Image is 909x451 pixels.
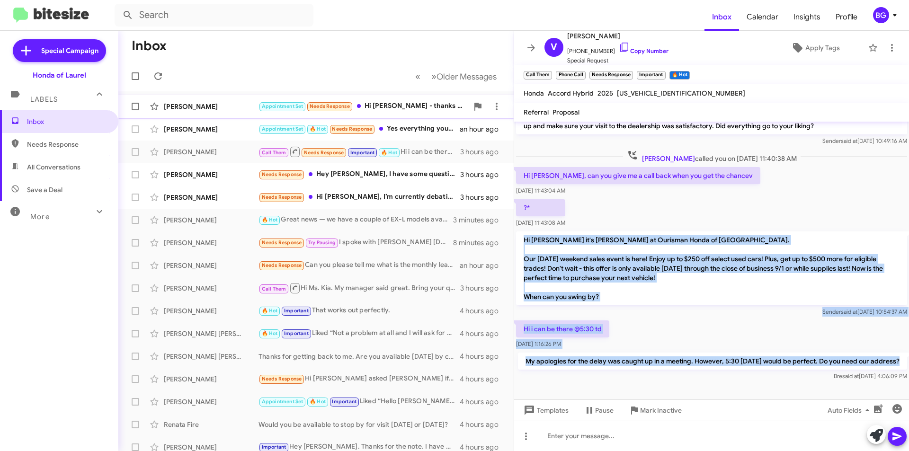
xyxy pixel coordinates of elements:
[460,374,506,384] div: 4 hours ago
[164,352,258,361] div: [PERSON_NAME] [PERSON_NAME]
[33,71,86,80] div: Honda of Laurel
[589,71,633,80] small: Needs Response
[258,169,460,180] div: Hey [PERSON_NAME], I have some questions regarding the message above. I tried calling but couldn'...
[30,212,50,221] span: More
[164,283,258,293] div: [PERSON_NAME]
[164,215,258,225] div: [PERSON_NAME]
[621,402,689,419] button: Mark Inactive
[567,42,668,56] span: [PHONE_NUMBER]
[27,117,107,126] span: Inbox
[567,30,668,42] span: [PERSON_NAME]
[410,67,502,86] nav: Page navigation example
[786,3,828,31] a: Insights
[841,308,857,315] span: said at
[524,71,552,80] small: Call Them
[27,140,107,149] span: Needs Response
[556,71,585,80] small: Phone Call
[262,308,278,314] span: 🔥 Hot
[514,402,576,419] button: Templates
[553,108,579,116] span: Proposal
[460,329,506,338] div: 4 hours ago
[164,238,258,248] div: [PERSON_NAME]
[669,71,690,80] small: 🔥 Hot
[437,71,497,82] span: Older Messages
[431,71,437,82] span: »
[460,147,506,157] div: 3 hours ago
[619,47,668,54] a: Copy Number
[41,46,98,55] span: Special Campaign
[262,171,302,177] span: Needs Response
[524,89,544,97] span: Honda
[258,124,460,134] div: Yes everything you said is true. I have a bad credit. I don't have money down.I really need a car...
[310,103,350,109] span: Needs Response
[576,402,621,419] button: Pause
[595,402,614,419] span: Pause
[766,39,864,56] button: Apply Tags
[640,402,682,419] span: Mark Inactive
[822,308,907,315] span: Sender [DATE] 10:54:37 AM
[410,67,426,86] button: Previous
[262,444,286,450] span: Important
[258,282,460,294] div: Hi Ms. Kia. My manager said great. Bring your quote with you. He wants to get rid of this car. He...
[164,147,258,157] div: [PERSON_NAME]
[518,353,907,370] p: My apologies for the delay was caught up in a meeting. However, 5:30 [DATE] would be perfect. Do ...
[828,3,865,31] a: Profile
[516,340,561,347] span: [DATE] 1:16:26 PM
[381,150,397,156] span: 🔥 Hot
[258,214,453,225] div: Great news — we have a couple of EX-L models available here! Would you happen to be free to stop ...
[262,150,286,156] span: Call Them
[453,215,506,225] div: 3 minutes ago
[805,39,840,56] span: Apply Tags
[415,71,420,82] span: «
[262,217,278,223] span: 🔥 Hot
[115,4,313,27] input: Search
[258,305,460,316] div: That works out perfectly.
[460,261,506,270] div: an hour ago
[841,137,857,144] span: said at
[460,306,506,316] div: 4 hours ago
[13,39,106,62] a: Special Campaign
[551,40,557,55] span: V
[164,397,258,407] div: [PERSON_NAME]
[460,124,506,134] div: an hour ago
[258,101,468,112] div: Hi [PERSON_NAME] - thanks for reaching out. I actually reached out [DATE] about the pre-owned Vol...
[524,108,549,116] span: Referral
[262,194,302,200] span: Needs Response
[460,352,506,361] div: 4 hours ago
[822,137,907,144] span: Sender [DATE] 10:49:16 AM
[132,38,167,53] h1: Inbox
[460,283,506,293] div: 3 hours ago
[865,7,899,23] button: BG
[262,239,302,246] span: Needs Response
[164,374,258,384] div: [PERSON_NAME]
[739,3,786,31] span: Calendar
[262,103,303,109] span: Appointment Set
[350,150,375,156] span: Important
[262,398,303,405] span: Appointment Set
[623,150,801,163] span: called you on [DATE] 11:40:38 AM
[164,193,258,202] div: [PERSON_NAME]
[284,330,309,336] span: Important
[873,7,889,23] div: BG
[164,124,258,134] div: [PERSON_NAME]
[522,402,569,419] span: Templates
[834,372,907,380] span: Bre [DATE] 4:06:09 PM
[27,185,62,195] span: Save a Deal
[164,329,258,338] div: [PERSON_NAME] [PERSON_NAME]
[258,237,453,248] div: I spoke with [PERSON_NAME] [DATE]
[258,328,460,339] div: Liked “Not a problem at all and I will ask for her assistance to this right away”
[548,89,594,97] span: Accord Hybrid
[262,262,302,268] span: Needs Response
[258,420,460,429] div: Would you be available to stop by for visit [DATE] or [DATE]?
[164,261,258,270] div: [PERSON_NAME]
[258,146,460,158] div: Hi i can be there @5:30 td
[308,239,336,246] span: Try Pausing
[304,150,344,156] span: Needs Response
[460,193,506,202] div: 3 hours ago
[460,420,506,429] div: 4 hours ago
[516,231,907,305] p: Hi [PERSON_NAME] it's [PERSON_NAME] at Ourisman Honda of [GEOGRAPHIC_DATA]. Our [DATE] weekend sa...
[164,102,258,111] div: [PERSON_NAME]
[164,170,258,179] div: [PERSON_NAME]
